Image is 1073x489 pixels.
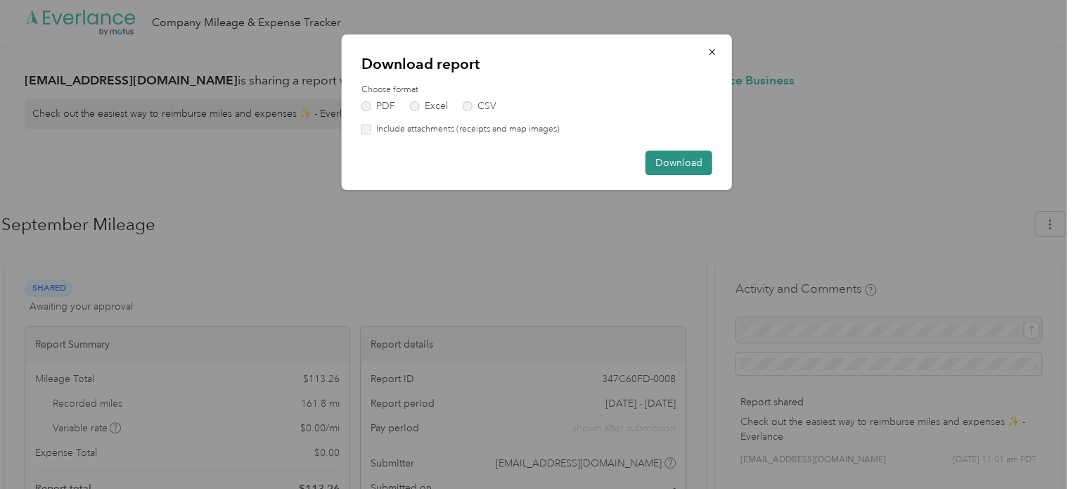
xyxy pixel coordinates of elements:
label: Include attachments (receipts and map images) [371,123,560,136]
button: Download [645,151,712,175]
label: Excel [410,101,448,111]
label: Choose format [361,84,712,96]
p: Download report [361,54,712,74]
label: CSV [463,101,496,111]
label: PDF [361,101,395,111]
